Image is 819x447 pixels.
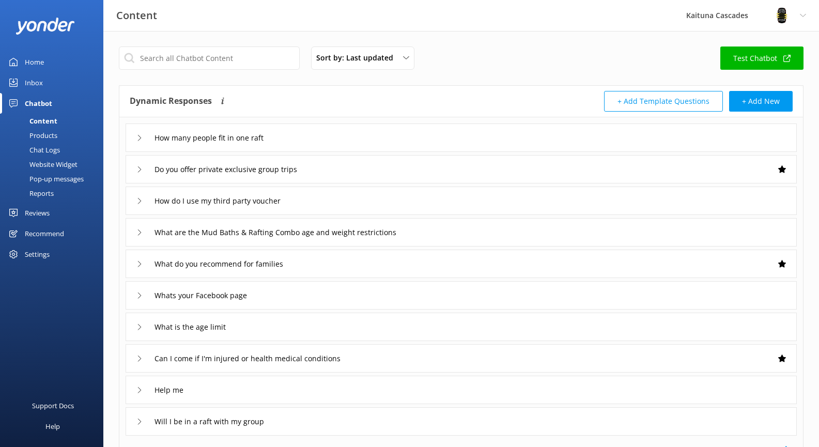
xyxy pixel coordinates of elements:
div: Recommend [25,223,64,244]
div: Chat Logs [6,143,60,157]
a: Test Chatbot [720,47,803,70]
div: Chatbot [25,93,52,114]
a: Pop-up messages [6,172,103,186]
a: Content [6,114,103,128]
button: + Add Template Questions [604,91,723,112]
a: Website Widget [6,157,103,172]
div: Help [45,416,60,437]
span: Sort by: Last updated [316,52,399,64]
a: Chat Logs [6,143,103,157]
div: Reports [6,186,54,201]
a: Reports [6,186,103,201]
div: Support Docs [32,395,74,416]
h3: Content [116,7,157,24]
div: Home [25,52,44,72]
img: 802-1755650174.png [774,8,790,23]
input: Search all Chatbot Content [119,47,300,70]
button: + Add New [729,91,793,112]
div: Content [6,114,57,128]
div: Inbox [25,72,43,93]
h4: Dynamic Responses [130,91,212,112]
div: Pop-up messages [6,172,84,186]
a: Products [6,128,103,143]
img: yonder-white-logo.png [16,18,75,35]
div: Settings [25,244,50,265]
div: Products [6,128,57,143]
div: Reviews [25,203,50,223]
div: Website Widget [6,157,78,172]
